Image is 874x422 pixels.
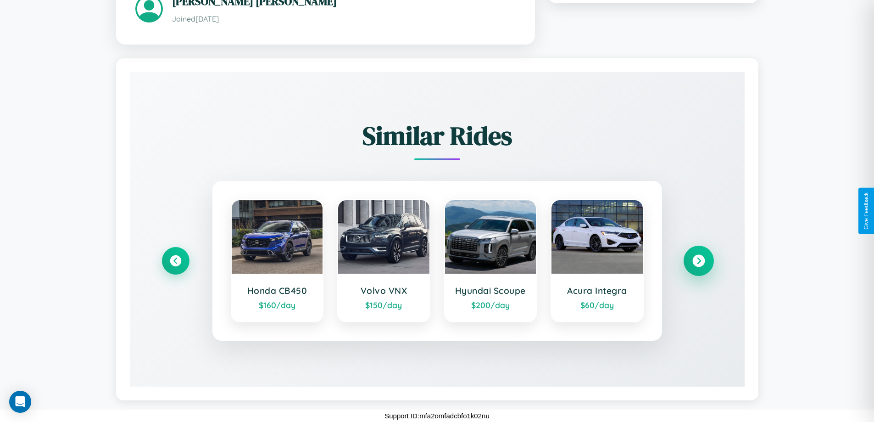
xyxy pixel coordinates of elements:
[561,300,634,310] div: $ 60 /day
[551,199,644,322] a: Acura Integra$60/day
[454,300,527,310] div: $ 200 /day
[9,391,31,413] div: Open Intercom Messenger
[172,12,516,26] p: Joined [DATE]
[384,410,489,422] p: Support ID: mfa2omfadcbfo1k02nu
[863,192,869,230] div: Give Feedback
[337,199,430,322] a: Volvo VNX$150/day
[162,118,713,153] h2: Similar Rides
[347,300,420,310] div: $ 150 /day
[241,300,314,310] div: $ 160 /day
[444,199,537,322] a: Hyundai Scoupe$200/day
[241,285,314,296] h3: Honda CB450
[561,285,634,296] h3: Acura Integra
[454,285,527,296] h3: Hyundai Scoupe
[347,285,420,296] h3: Volvo VNX
[231,199,324,322] a: Honda CB450$160/day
